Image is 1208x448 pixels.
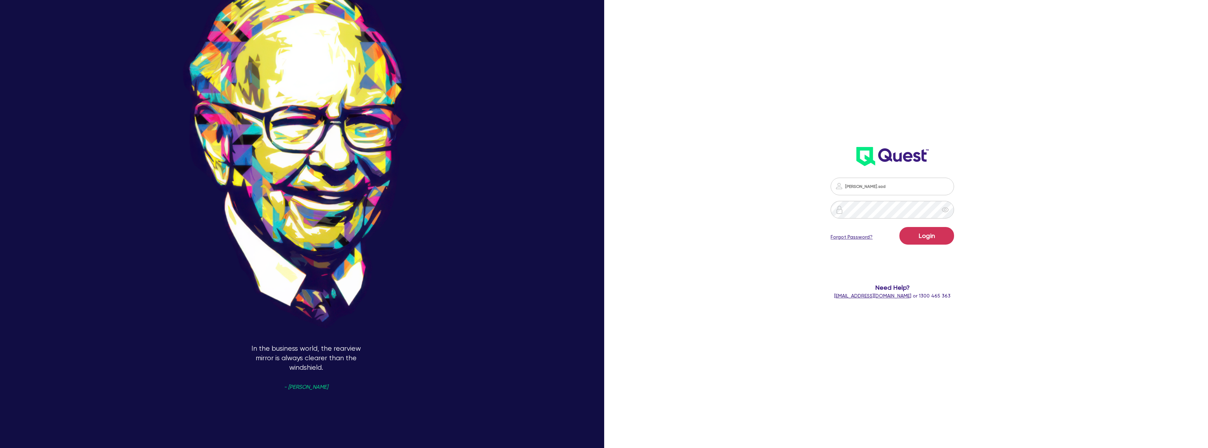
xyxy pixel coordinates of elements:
[721,283,1064,292] span: Need Help?
[856,147,929,166] img: wH2k97JdezQIQAAAABJRU5ErkJggg==
[834,293,911,299] a: [EMAIL_ADDRESS][DOMAIN_NAME]
[284,385,328,390] span: - [PERSON_NAME]
[835,182,843,190] img: icon-password
[831,178,954,195] input: Email address
[834,293,951,299] span: or 1300 465 363
[942,206,949,213] span: eye
[835,205,844,214] img: icon-password
[831,233,873,241] a: Forgot Password?
[899,227,954,245] button: Login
